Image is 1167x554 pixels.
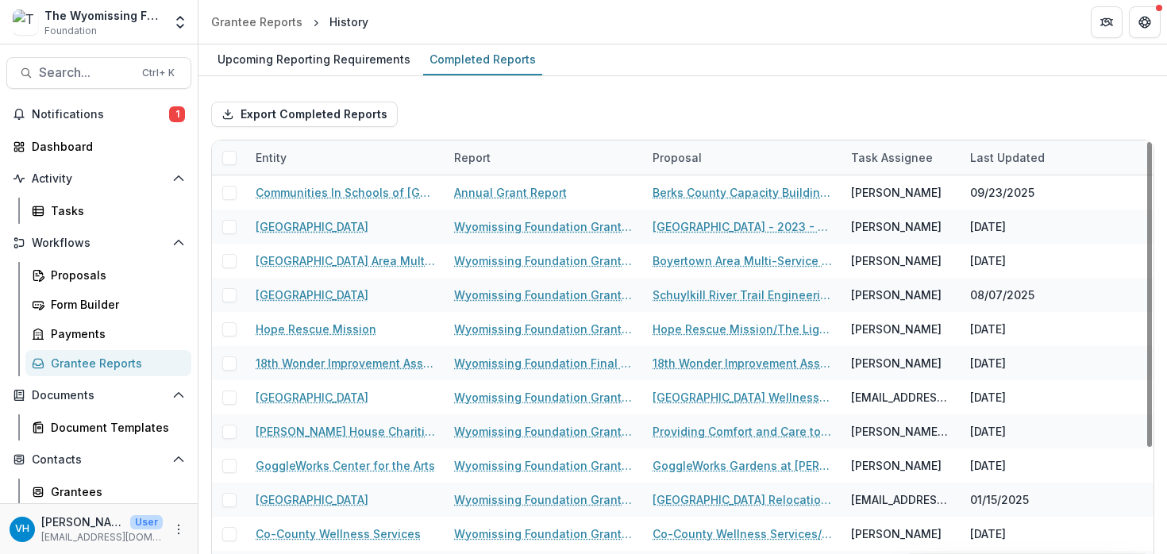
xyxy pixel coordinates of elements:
[41,530,163,544] p: [EMAIL_ADDRESS][DOMAIN_NAME]
[454,184,567,201] a: Annual Grant Report
[15,524,29,534] div: Valeri Harteg
[653,525,832,542] a: Co-County Wellness Services/Berks Teens Support
[454,389,634,406] a: Wyomissing Foundation Grant Report
[454,218,634,235] a: Wyomissing Foundation Grant Report
[1091,6,1123,38] button: Partners
[851,355,942,371] div: [PERSON_NAME]
[643,140,842,175] div: Proposal
[851,423,951,440] div: [PERSON_NAME][EMAIL_ADDRESS][DOMAIN_NAME]
[256,525,421,542] a: Co-County Wellness Services
[970,423,1006,440] div: [DATE]
[842,140,961,175] div: Task Assignee
[256,491,368,508] a: [GEOGRAPHIC_DATA]
[851,218,942,235] div: [PERSON_NAME]
[970,287,1034,303] div: 08/07/2025
[653,218,832,235] a: [GEOGRAPHIC_DATA] - 2023 - Project or Program Application
[139,64,178,82] div: Ctrl + K
[51,355,179,371] div: Grantee Reports
[256,423,435,440] a: [PERSON_NAME] House Charities of the [GEOGRAPHIC_DATA]
[653,491,832,508] a: [GEOGRAPHIC_DATA] Relocation Consultant Services
[653,457,832,474] a: GoggleWorks Gardens at [PERSON_NAME][GEOGRAPHIC_DATA]
[454,321,634,337] a: Wyomissing Foundation Grant Report (Final)
[454,491,634,508] a: Wyomissing Foundation Grant Report
[25,321,191,347] a: Payments
[653,184,832,201] a: Berks County Capacity Building Grant
[169,6,191,38] button: Open entity switcher
[851,321,942,337] div: [PERSON_NAME]
[851,491,951,508] div: [EMAIL_ADDRESS][PERSON_NAME][DOMAIN_NAME]
[32,138,179,155] div: Dashboard
[25,262,191,288] a: Proposals
[211,102,398,127] button: Export Completed Reports
[653,355,832,371] a: 18th Wonder Improvement Association/18th Wonder Community Engagement and Programming
[445,140,643,175] div: Report
[51,483,179,500] div: Grantees
[653,252,832,269] a: Boyertown Area Multi-Service - 2024 - Capacity Building for Critical Social Needs of Clients
[205,10,375,33] nav: breadcrumb
[25,414,191,441] a: Document Templates
[851,287,942,303] div: [PERSON_NAME]
[653,423,832,440] a: Providing Comfort and Care to Berks County Families with Seriously Ill Children
[423,48,542,71] div: Completed Reports
[970,218,1006,235] div: [DATE]
[256,218,368,235] a: [GEOGRAPHIC_DATA]
[169,106,185,122] span: 1
[454,252,634,269] a: Wyomissing Foundation Grant Report
[851,252,942,269] div: [PERSON_NAME]
[256,252,435,269] a: [GEOGRAPHIC_DATA] Area Multi-Service
[970,491,1029,508] div: 01/15/2025
[32,108,169,121] span: Notifications
[246,149,296,166] div: Entity
[51,267,179,283] div: Proposals
[970,457,1006,474] div: [DATE]
[970,252,1006,269] div: [DATE]
[842,149,942,166] div: Task Assignee
[454,423,634,440] a: Wyomissing Foundation Grant Report
[44,24,97,38] span: Foundation
[851,389,951,406] div: [EMAIL_ADDRESS][DOMAIN_NAME]
[32,453,166,467] span: Contacts
[32,172,166,186] span: Activity
[211,44,417,75] a: Upcoming Reporting Requirements
[961,140,1159,175] div: Last Updated
[211,48,417,71] div: Upcoming Reporting Requirements
[851,525,942,542] div: [PERSON_NAME]
[39,65,133,80] span: Search...
[211,13,302,30] div: Grantee Reports
[256,457,435,474] a: GoggleWorks Center for the Arts
[205,10,309,33] a: Grantee Reports
[970,525,1006,542] div: [DATE]
[51,202,179,219] div: Tasks
[6,230,191,256] button: Open Workflows
[169,520,188,539] button: More
[454,287,634,303] a: Wyomissing Foundation Grant Report
[970,389,1006,406] div: [DATE]
[256,355,435,371] a: 18th Wonder Improvement Association
[256,321,376,337] a: Hope Rescue Mission
[653,287,832,303] a: Schuylkill River Trail Engineering for [GEOGRAPHIC_DATA] Section in [GEOGRAPHIC_DATA]
[454,355,634,371] a: Wyomissing Foundation Final Grant Report
[41,514,124,530] p: [PERSON_NAME]
[25,350,191,376] a: Grantee Reports
[970,355,1006,371] div: [DATE]
[329,13,368,30] div: History
[851,184,942,201] div: [PERSON_NAME]
[454,525,634,542] a: Wyomissing Foundation Grant Report (Final)
[51,325,179,342] div: Payments
[256,389,368,406] a: [GEOGRAPHIC_DATA]
[851,457,942,474] div: [PERSON_NAME]
[961,149,1054,166] div: Last Updated
[25,198,191,224] a: Tasks
[51,296,179,313] div: Form Builder
[130,515,163,529] p: User
[445,149,500,166] div: Report
[51,419,179,436] div: Document Templates
[6,133,191,160] a: Dashboard
[6,102,191,127] button: Notifications1
[970,321,1006,337] div: [DATE]
[256,287,368,303] a: [GEOGRAPHIC_DATA]
[653,389,832,406] a: [GEOGRAPHIC_DATA] Wellness Program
